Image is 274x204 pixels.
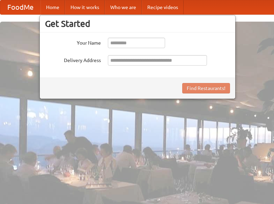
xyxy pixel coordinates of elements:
[45,55,101,64] label: Delivery Address
[142,0,184,14] a: Recipe videos
[105,0,142,14] a: Who we are
[40,0,65,14] a: Home
[45,38,101,46] label: Your Name
[182,83,230,93] button: Find Restaurants!
[0,0,40,14] a: FoodMe
[45,18,230,29] h3: Get Started
[65,0,105,14] a: How it works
